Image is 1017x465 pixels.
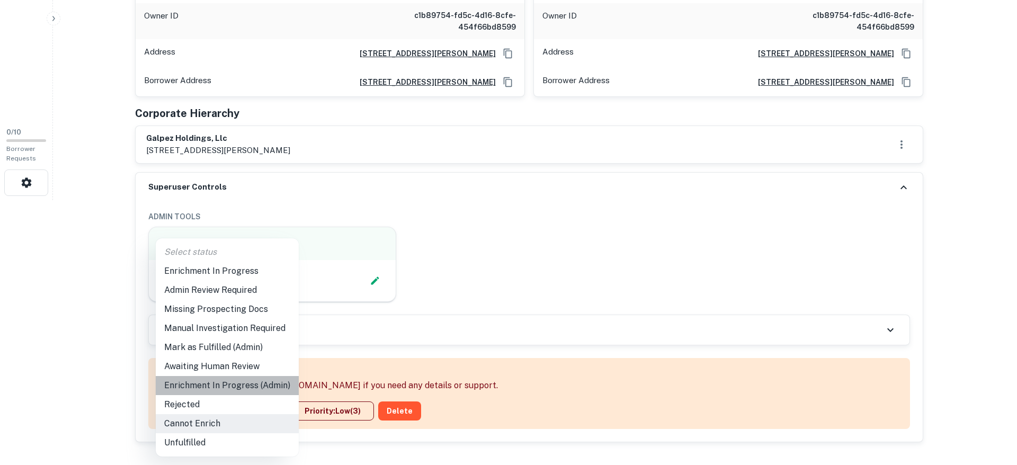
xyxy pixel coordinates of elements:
li: Rejected [156,395,299,414]
li: Admin Review Required [156,281,299,300]
li: Manual Investigation Required [156,319,299,338]
li: Cannot Enrich [156,414,299,433]
li: Missing Prospecting Docs [156,300,299,319]
li: Awaiting Human Review [156,357,299,376]
li: Unfulfilled [156,433,299,452]
iframe: Chat Widget [964,380,1017,431]
li: Enrichment In Progress [156,262,299,281]
li: Mark as Fulfilled (Admin) [156,338,299,357]
li: Enrichment In Progress (Admin) [156,376,299,395]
